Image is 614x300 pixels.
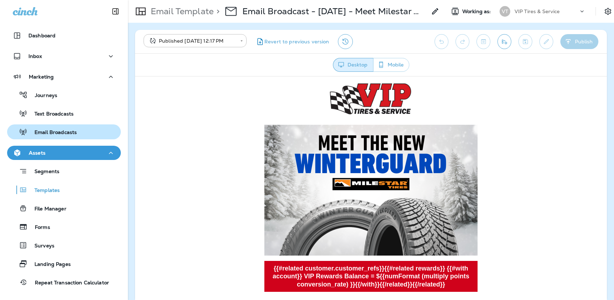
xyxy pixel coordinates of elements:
[29,74,54,80] p: Marketing
[7,28,121,43] button: Dashboard
[28,280,109,286] p: Repeat Transaction Calculator
[27,243,54,250] p: Surveys
[140,220,332,236] span: Ready for Ice, Snow & Everything in Between
[333,58,373,72] button: Desktop
[192,4,280,41] img: VIP-Logo-Cinch.png
[242,6,427,17] div: Email Broadcast - Oct 6 2025 - Meet Milestar Winterguard - Enrolled
[7,164,121,179] button: Segments
[7,201,121,216] button: File Manager
[7,146,121,160] button: Assets
[7,238,121,253] button: Surveys
[7,256,121,271] button: Landing Pages
[27,206,66,213] p: File Manager
[28,92,57,99] p: Journeys
[27,187,60,194] p: Templates
[27,111,74,118] p: Text Broadcasts
[500,6,510,17] div: VT
[28,33,55,38] p: Dashboard
[462,9,492,15] span: Working as:
[29,150,45,156] p: Assets
[27,129,77,136] p: Email Broadcasts
[214,6,220,17] p: >
[28,224,50,231] p: Forms
[7,124,121,139] button: Email Broadcasts
[242,6,427,17] p: Email Broadcast - [DATE] - Meet Milestar Winterguard - Enrolled
[27,168,59,176] p: Segments
[129,184,343,216] a: {{#related customer.customer_refs}}{{#related rewards}} {{#with account}} VIP Rewards Balance = $...
[515,9,560,14] p: VIP Tires & Service
[497,34,511,49] button: Send test email
[7,70,121,84] button: Marketing
[7,182,121,197] button: Templates
[148,6,214,17] p: Email Template
[7,87,121,102] button: Journeys
[7,106,121,121] button: Text Broadcasts
[7,219,121,234] button: Forms
[338,34,353,49] button: View Changelog
[106,4,125,18] button: Collapse Sidebar
[27,261,71,268] p: Landing Pages
[138,188,334,211] strong: {{#related customer.customer_refs}}{{#related rewards}} {{#with account}} VIP Rewards Balance = $...
[7,49,121,63] button: Inbox
[252,34,332,49] button: Revert to previous version
[264,38,329,45] span: Revert to previous version
[28,53,42,59] p: Inbox
[7,275,121,290] button: Repeat Transaction Calculator
[373,58,409,72] button: Mobile
[149,37,235,44] div: Published [DATE] 12:17 PM
[129,48,343,179] img: Milestar-Winterguard-Tire-Announcement---Email-Image.png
